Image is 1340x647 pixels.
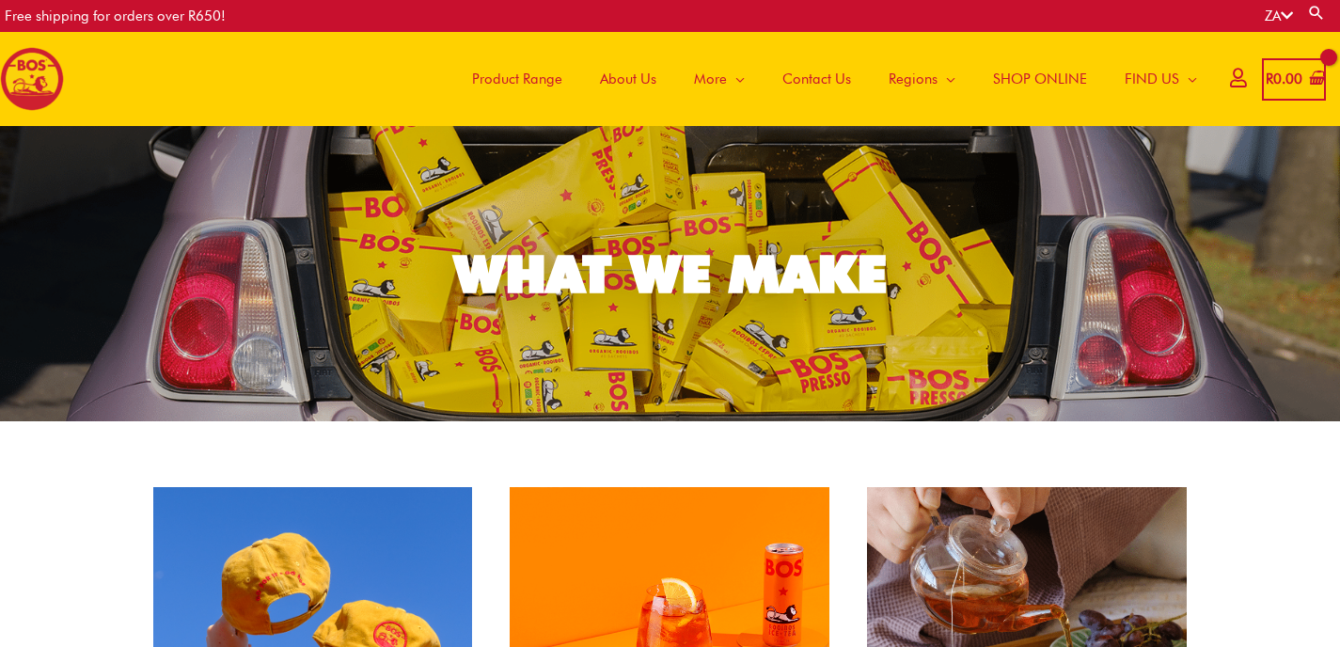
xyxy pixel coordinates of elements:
span: R [1266,71,1273,87]
nav: Site Navigation [439,32,1216,126]
a: More [675,32,764,126]
span: More [694,51,727,107]
span: Product Range [472,51,562,107]
a: ZA [1265,8,1293,24]
span: About Us [600,51,656,107]
a: Product Range [453,32,581,126]
span: Regions [889,51,938,107]
a: SHOP ONLINE [974,32,1106,126]
a: Contact Us [764,32,870,126]
bdi: 0.00 [1266,71,1302,87]
a: About Us [581,32,675,126]
span: SHOP ONLINE [993,51,1087,107]
div: WHAT WE MAKE [454,248,887,300]
a: View Shopping Cart, empty [1262,58,1326,101]
a: Search button [1307,4,1326,22]
span: Contact Us [782,51,851,107]
a: Regions [870,32,974,126]
span: FIND US [1125,51,1179,107]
